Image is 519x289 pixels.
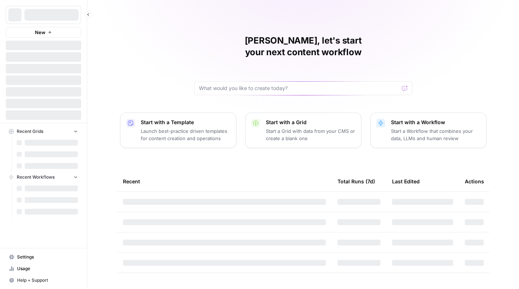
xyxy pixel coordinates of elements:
[6,263,81,274] a: Usage
[120,113,236,148] button: Start with a TemplateLaunch best-practice driven templates for content creation and operations
[6,126,81,137] button: Recent Grids
[17,277,78,284] span: Help + Support
[141,127,230,142] p: Launch best-practice driven templates for content creation and operations
[6,27,81,38] button: New
[141,119,230,126] p: Start with a Template
[35,29,45,36] span: New
[6,251,81,263] a: Settings
[6,274,81,286] button: Help + Support
[6,172,81,183] button: Recent Workflows
[17,128,43,135] span: Recent Grids
[465,171,484,191] div: Actions
[245,113,362,148] button: Start with a GridStart a Grid with data from your CMS or create a blank one
[338,171,375,191] div: Total Runs (7d)
[392,171,420,191] div: Last Edited
[370,113,487,148] button: Start with a WorkflowStart a Workflow that combines your data, LLMs and human review
[266,119,355,126] p: Start with a Grid
[17,174,55,180] span: Recent Workflows
[391,127,480,142] p: Start a Workflow that combines your data, LLMs and human review
[194,35,412,58] h1: [PERSON_NAME], let's start your next content workflow
[391,119,480,126] p: Start with a Workflow
[123,171,326,191] div: Recent
[266,127,355,142] p: Start a Grid with data from your CMS or create a blank one
[199,85,399,92] input: What would you like to create today?
[17,265,78,272] span: Usage
[17,254,78,260] span: Settings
